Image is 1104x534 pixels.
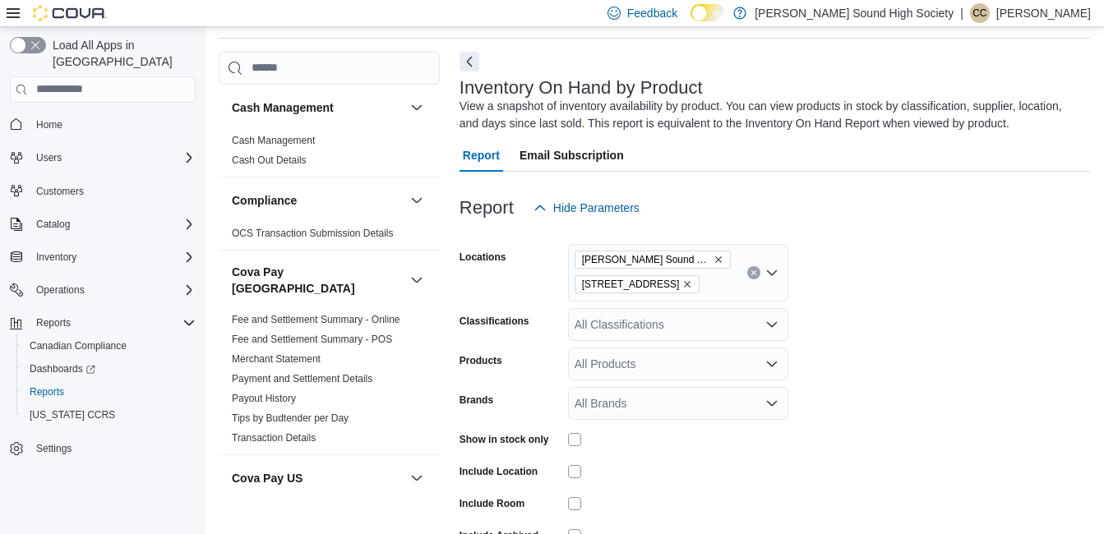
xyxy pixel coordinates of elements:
h3: Cash Management [232,99,334,116]
span: Reports [23,382,196,402]
span: CC [972,3,986,23]
p: [PERSON_NAME] [996,3,1091,23]
span: Feedback [627,5,677,21]
nav: Complex example [10,106,196,504]
a: [US_STATE] CCRS [23,405,122,425]
button: Reports [16,380,202,403]
button: Catalog [3,213,202,236]
p: | [960,3,963,23]
button: Settings [3,436,202,460]
span: [US_STATE] CCRS [30,408,115,421]
a: Transaction Details [232,432,316,444]
span: OCS Transaction Submission Details [232,227,394,240]
button: Canadian Compliance [16,334,202,357]
button: Next [460,52,479,71]
span: Report [463,139,500,172]
h3: Compliance [232,192,297,209]
span: Transaction Details [232,431,316,444]
span: Users [30,148,196,168]
label: Include Location [460,465,538,478]
span: Tips by Budtender per Day [232,412,349,425]
span: Reports [30,313,196,333]
label: Classifications [460,315,529,328]
span: Fee and Settlement Summary - Online [232,313,400,326]
button: Operations [30,280,91,300]
span: Canadian Compliance [30,339,127,352]
span: Dashboards [23,359,196,379]
a: Fee and Settlement Summary - POS [232,334,392,345]
button: Remove 910 2nd Avenue East from selection in this group [682,279,692,289]
button: Open list of options [765,318,778,331]
span: Reports [30,385,64,398]
span: 910 2nd Avenue East [575,275,700,293]
span: Settings [36,442,72,455]
span: Canadian Compliance [23,336,196,356]
label: Products [460,354,502,367]
span: Users [36,151,62,164]
button: Hide Parameters [527,191,646,224]
h3: Cova Pay US [232,470,303,486]
span: Washington CCRS [23,405,196,425]
button: Cova Pay US [232,470,404,486]
span: Operations [36,283,85,297]
button: Users [30,148,68,168]
button: Open list of options [765,397,778,410]
a: Payment and Settlement Details [232,373,372,384]
button: Reports [3,311,202,334]
span: Settings [30,438,196,458]
button: Compliance [232,192,404,209]
span: Fee and Settlement Summary - POS [232,333,392,346]
a: Dashboards [16,357,202,380]
span: Customers [30,181,196,201]
input: Dark Mode [691,4,725,21]
button: Cash Management [232,99,404,116]
a: Cash Management [232,135,315,146]
label: Show in stock only [460,433,549,446]
span: Home [36,118,62,131]
span: Dashboards [30,362,95,375]
span: Customers [36,185,84,198]
span: Email Subscription [520,139,624,172]
span: Catalog [36,218,70,231]
a: OCS Transaction Submission Details [232,228,394,239]
span: Home [30,114,196,135]
h3: Inventory On Hand by Product [460,78,703,98]
button: Cova Pay [GEOGRAPHIC_DATA] [407,270,427,290]
span: Payout History [232,392,296,405]
span: Owen Sound High Society [575,251,731,269]
a: Canadian Compliance [23,336,133,356]
a: Settings [30,439,78,458]
div: Compliance [219,223,440,250]
p: [PERSON_NAME] Sound High Society [755,3,954,23]
span: Cash Management [232,134,315,147]
button: Customers [3,179,202,203]
label: Brands [460,394,493,407]
button: Cova Pay [GEOGRAPHIC_DATA] [232,264,404,297]
button: [US_STATE] CCRS [16,403,202,426]
a: Merchant Statement [232,353,321,365]
label: Include Room [460,497,524,510]
button: Remove Owen Sound High Society from selection in this group [714,255,723,265]
a: Fee and Settlement Summary - Online [232,314,400,325]
button: Inventory [3,246,202,269]
button: Open list of options [765,357,778,371]
a: Tips by Budtender per Day [232,412,349,424]
span: [STREET_ADDRESS] [582,276,680,292]
button: Home [3,113,202,136]
a: Reports [23,382,71,402]
span: Reports [36,316,71,329]
button: Open list of options [765,266,778,279]
a: Payout History [232,393,296,404]
div: View a snapshot of inventory availability by product. You can view products in stock by classific... [460,98,1083,132]
button: Inventory [30,247,83,267]
button: Cash Management [407,98,427,117]
button: Operations [3,279,202,302]
a: Customers [30,182,90,201]
div: Cova Pay [GEOGRAPHIC_DATA] [219,310,440,454]
a: Cash Out Details [232,154,307,166]
span: Load All Apps in [GEOGRAPHIC_DATA] [46,37,196,70]
button: Catalog [30,214,76,234]
a: Home [30,115,69,135]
